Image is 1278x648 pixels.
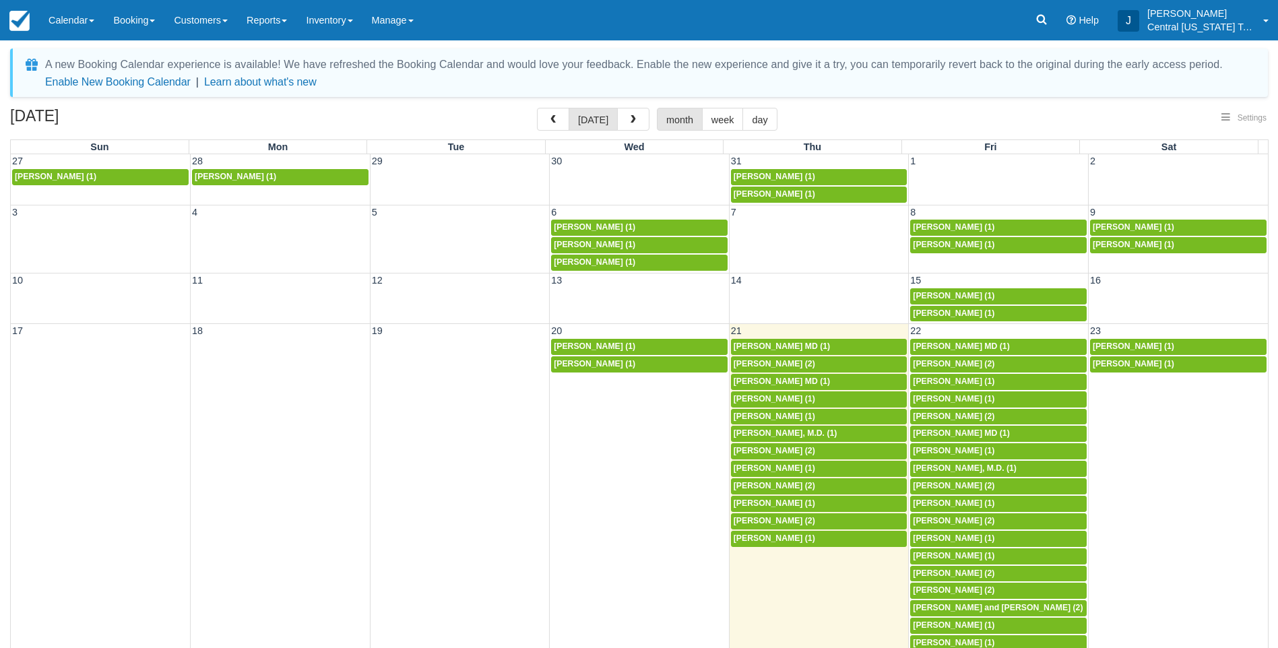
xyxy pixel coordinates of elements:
a: Learn about what's new [204,76,317,88]
span: [PERSON_NAME] (2) [913,481,994,490]
span: [PERSON_NAME] (1) [913,638,994,647]
a: [PERSON_NAME], M.D. (1) [731,426,907,442]
span: [PERSON_NAME] (1) [195,172,276,181]
span: [PERSON_NAME] (1) [734,172,815,181]
a: [PERSON_NAME] and [PERSON_NAME] (2) [910,600,1087,616]
span: 2 [1089,156,1097,166]
a: [PERSON_NAME] (1) [551,356,728,372]
a: [PERSON_NAME] (1) [551,220,728,236]
h2: [DATE] [10,108,181,133]
span: 15 [909,275,922,286]
a: [PERSON_NAME] (1) [192,169,369,185]
span: 7 [730,207,738,218]
span: [PERSON_NAME] (1) [913,240,994,249]
span: 29 [371,156,384,166]
a: [PERSON_NAME] MD (1) [910,339,1087,355]
span: 28 [191,156,204,166]
a: [PERSON_NAME] (1) [12,169,189,185]
div: J [1118,10,1139,32]
span: [PERSON_NAME] (1) [554,240,635,249]
a: [PERSON_NAME] (1) [1090,220,1267,236]
span: 4 [191,207,199,218]
span: Thu [804,141,821,152]
button: Enable New Booking Calendar [45,75,191,89]
p: Central [US_STATE] Tours [1147,20,1255,34]
span: [PERSON_NAME] (1) [913,620,994,630]
a: [PERSON_NAME], M.D. (1) [910,461,1087,477]
a: [PERSON_NAME] (2) [910,566,1087,582]
span: [PERSON_NAME] (1) [734,533,815,543]
span: [PERSON_NAME] (1) [1093,240,1174,249]
span: [PERSON_NAME] (1) [554,342,635,351]
div: A new Booking Calendar experience is available! We have refreshed the Booking Calendar and would ... [45,57,1223,73]
a: [PERSON_NAME] (2) [910,513,1087,529]
span: 18 [191,325,204,336]
span: Fri [984,141,996,152]
a: [PERSON_NAME] (1) [731,531,907,547]
button: Settings [1213,108,1275,128]
a: [PERSON_NAME] (2) [731,443,907,459]
span: 8 [909,207,917,218]
span: [PERSON_NAME] and [PERSON_NAME] (2) [913,603,1083,612]
a: [PERSON_NAME] MD (1) [731,339,907,355]
span: 1 [909,156,917,166]
a: [PERSON_NAME] (1) [1090,356,1267,372]
a: [PERSON_NAME] (2) [910,478,1087,494]
span: [PERSON_NAME] (1) [913,498,994,508]
span: [PERSON_NAME] MD (1) [734,342,830,351]
a: [PERSON_NAME] (1) [910,391,1087,408]
span: | [196,76,199,88]
span: [PERSON_NAME] (1) [913,394,994,403]
span: [PERSON_NAME] (1) [913,446,994,455]
span: [PERSON_NAME] (1) [1093,359,1174,368]
a: [PERSON_NAME] (2) [910,356,1087,372]
span: [PERSON_NAME], M.D. (1) [913,463,1017,473]
span: [PERSON_NAME] (1) [15,172,96,181]
a: [PERSON_NAME] (1) [731,496,907,512]
span: Sun [90,141,108,152]
span: 23 [1089,325,1102,336]
span: 14 [730,275,743,286]
a: [PERSON_NAME] (1) [551,339,728,355]
a: [PERSON_NAME] (2) [731,356,907,372]
p: [PERSON_NAME] [1147,7,1255,20]
a: [PERSON_NAME] (1) [910,288,1087,304]
a: [PERSON_NAME] MD (1) [731,374,907,390]
i: Help [1066,15,1076,25]
a: [PERSON_NAME] (1) [1090,237,1267,253]
span: [PERSON_NAME] (2) [734,481,815,490]
a: [PERSON_NAME] (1) [731,391,907,408]
a: [PERSON_NAME] (1) [910,220,1087,236]
button: month [657,108,703,131]
span: [PERSON_NAME] (2) [913,569,994,578]
span: 17 [11,325,24,336]
a: [PERSON_NAME] (1) [910,496,1087,512]
span: [PERSON_NAME] MD (1) [913,428,1009,438]
span: [PERSON_NAME], M.D. (1) [734,428,837,438]
span: [PERSON_NAME] (1) [554,222,635,232]
span: 19 [371,325,384,336]
span: [PERSON_NAME] (1) [554,257,635,267]
span: 6 [550,207,558,218]
span: [PERSON_NAME] (2) [913,585,994,595]
span: 30 [550,156,563,166]
span: 16 [1089,275,1102,286]
span: [PERSON_NAME] (1) [913,222,994,232]
a: [PERSON_NAME] (2) [731,478,907,494]
a: [PERSON_NAME] (1) [731,187,907,203]
span: [PERSON_NAME] (1) [913,533,994,543]
a: [PERSON_NAME] (1) [731,461,907,477]
a: [PERSON_NAME] (2) [910,583,1087,599]
a: [PERSON_NAME] (1) [910,374,1087,390]
a: [PERSON_NAME] (1) [910,443,1087,459]
span: Wed [624,141,644,152]
a: [PERSON_NAME] (1) [551,237,728,253]
span: 3 [11,207,19,218]
span: 9 [1089,207,1097,218]
a: [PERSON_NAME] (1) [731,169,907,185]
span: 27 [11,156,24,166]
span: Sat [1161,141,1176,152]
span: [PERSON_NAME] (2) [913,359,994,368]
button: week [702,108,744,131]
a: [PERSON_NAME] MD (1) [910,426,1087,442]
